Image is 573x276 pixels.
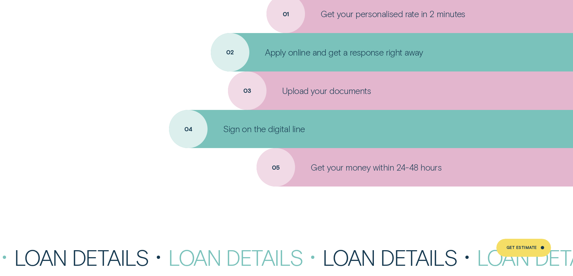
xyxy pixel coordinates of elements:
[322,247,477,268] div: Loan Details
[282,85,371,96] p: Upload your documents
[168,247,322,268] div: Loan Details
[223,123,305,134] p: Sign on the digital line
[321,8,465,19] p: Get your personalised rate in 2 minutes
[311,162,442,173] p: Get your money within 24-48 hours
[265,47,423,58] p: Apply online and get a response right away
[496,239,551,257] a: Get Estimate
[14,247,168,268] div: Loan Details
